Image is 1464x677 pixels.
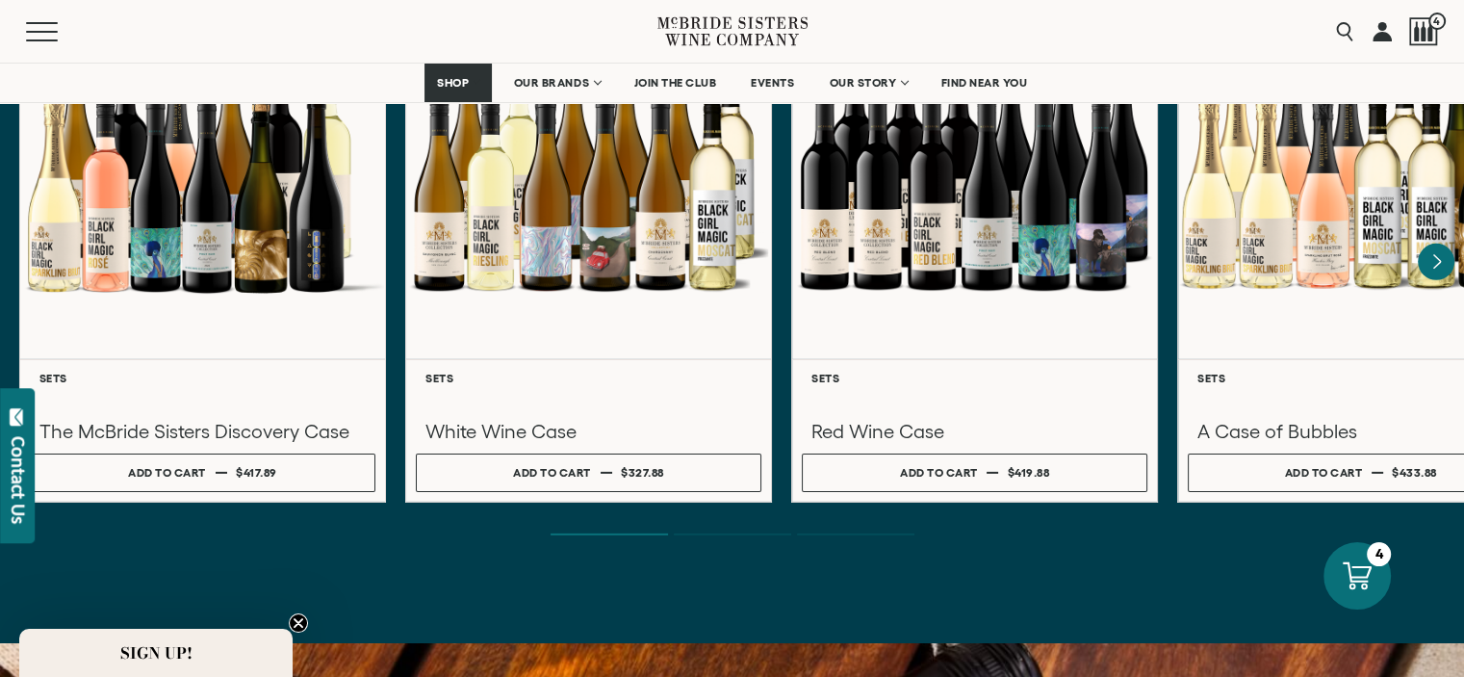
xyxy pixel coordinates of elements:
[19,629,293,677] div: SIGN UP!Close teaser
[900,458,978,486] div: Add to cart
[128,458,206,486] div: Add to cart
[622,64,730,102] a: JOIN THE CLUB
[514,76,589,90] span: OUR BRANDS
[816,64,919,102] a: OUR STORY
[929,64,1040,102] a: FIND NEAR YOU
[501,64,612,102] a: OUR BRANDS
[738,64,807,102] a: EVENTS
[416,454,761,492] button: Add to cart $327.88
[425,372,752,384] h6: Sets
[1428,13,1446,30] span: 4
[941,76,1028,90] span: FIND NEAR YOU
[39,372,366,384] h6: Sets
[829,76,896,90] span: OUR STORY
[39,419,366,444] h3: The McBride Sisters Discovery Case
[1392,466,1437,479] span: $433.88
[424,64,492,102] a: SHOP
[9,436,28,524] div: Contact Us
[1285,458,1363,486] div: Add to cart
[674,534,791,535] li: Page dot 2
[621,466,664,479] span: $327.88
[551,534,668,535] li: Page dot 1
[1367,542,1391,566] div: 4
[802,454,1147,492] button: Add to cart $419.88
[120,641,193,664] span: SIGN UP!
[26,22,95,41] button: Mobile Menu Trigger
[634,76,717,90] span: JOIN THE CLUB
[811,372,1138,384] h6: Sets
[289,613,308,633] button: Close teaser
[30,454,375,492] button: Add to cart $417.89
[513,458,591,486] div: Add to cart
[1418,244,1454,280] button: Next
[1008,466,1050,479] span: $419.88
[425,419,752,444] h3: White Wine Case
[437,76,470,90] span: SHOP
[811,419,1138,444] h3: Red Wine Case
[236,466,277,479] span: $417.89
[751,76,794,90] span: EVENTS
[797,534,914,535] li: Page dot 3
